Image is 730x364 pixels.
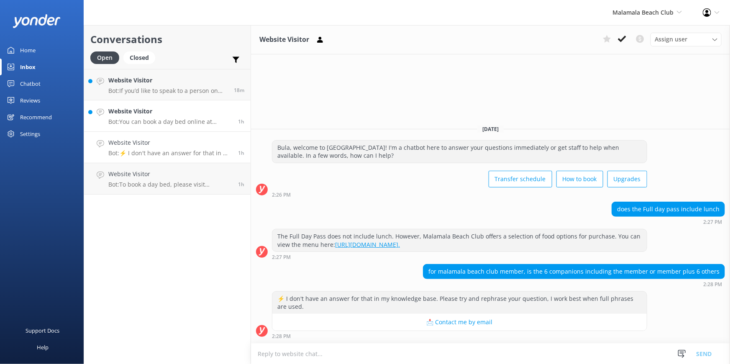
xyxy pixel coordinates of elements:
button: Transfer schedule [489,171,552,187]
p: Bot: You can book a day bed online at [DOMAIN_NAME][URL]. [108,118,232,126]
span: Oct 07 2025 03:24pm (UTC +13:00) Pacific/Auckland [238,181,244,188]
div: Chatbot [20,75,41,92]
div: Settings [20,126,40,142]
a: [URL][DOMAIN_NAME]. [335,241,400,249]
span: Oct 07 2025 03:33pm (UTC +13:00) Pacific/Auckland [238,118,244,125]
img: yonder-white-logo.png [13,14,61,28]
span: Oct 07 2025 03:28pm (UTC +13:00) Pacific/Auckland [238,149,244,156]
h2: Conversations [90,31,244,47]
h4: Website Visitor [108,107,232,116]
button: 📩 Contact me by email [272,314,647,331]
div: The Full Day Pass does not include lunch. However, Malamala Beach Club offers a selection of food... [272,229,647,251]
div: does the Full day pass include lunch [612,202,725,216]
a: Closed [123,53,159,62]
div: Oct 07 2025 03:27pm (UTC +13:00) Pacific/Auckland [612,219,725,225]
a: Open [90,53,123,62]
button: Upgrades [607,171,647,187]
p: Bot: To book a day bed, please visit [DOMAIN_NAME][URL]. [108,181,232,188]
div: Help [37,339,49,356]
a: Website VisitorBot:If you’d like to speak to a person on the Malamala Beach Club team, please cal... [84,69,251,100]
div: Open [90,51,119,64]
p: Bot: ⚡ I don't have an answer for that in my knowledge base. Please try and rephrase your questio... [108,149,232,157]
div: Oct 07 2025 03:27pm (UTC +13:00) Pacific/Auckland [272,254,647,260]
strong: 2:27 PM [703,220,722,225]
span: Assign user [655,35,687,44]
div: Assign User [651,33,722,46]
h4: Website Visitor [108,138,232,147]
div: Oct 07 2025 03:28pm (UTC +13:00) Pacific/Auckland [272,333,647,339]
span: Malamala Beach Club [612,8,674,16]
span: [DATE] [477,126,504,133]
strong: 2:28 PM [272,334,291,339]
h3: Website Visitor [259,34,309,45]
div: Home [20,42,36,59]
div: Oct 07 2025 03:28pm (UTC +13:00) Pacific/Auckland [423,281,725,287]
span: Oct 07 2025 04:23pm (UTC +13:00) Pacific/Auckland [234,87,244,94]
strong: 2:26 PM [272,192,291,197]
strong: 2:27 PM [272,255,291,260]
div: Closed [123,51,155,64]
a: Website VisitorBot:You can book a day bed online at [DOMAIN_NAME][URL].1h [84,100,251,132]
div: for malamala beach club member, is the 6 companions including the member or member plus 6 others [423,264,725,279]
div: Recommend [20,109,52,126]
strong: 2:28 PM [703,282,722,287]
button: How to book [556,171,603,187]
div: Bula, welcome to [GEOGRAPHIC_DATA]! I'm a chatbot here to answer your questions immediately or ge... [272,141,647,163]
div: Inbox [20,59,36,75]
div: Reviews [20,92,40,109]
div: ⚡ I don't have an answer for that in my knowledge base. Please try and rephrase your question, I ... [272,292,647,314]
div: Oct 07 2025 03:26pm (UTC +13:00) Pacific/Auckland [272,192,647,197]
div: Support Docs [26,322,60,339]
h4: Website Visitor [108,76,228,85]
a: Website VisitorBot:To book a day bed, please visit [DOMAIN_NAME][URL].1h [84,163,251,195]
a: Website VisitorBot:⚡ I don't have an answer for that in my knowledge base. Please try and rephras... [84,132,251,163]
p: Bot: If you’d like to speak to a person on the Malamala Beach Club team, please call [PHONE_NUMBE... [108,87,228,95]
h4: Website Visitor [108,169,232,179]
